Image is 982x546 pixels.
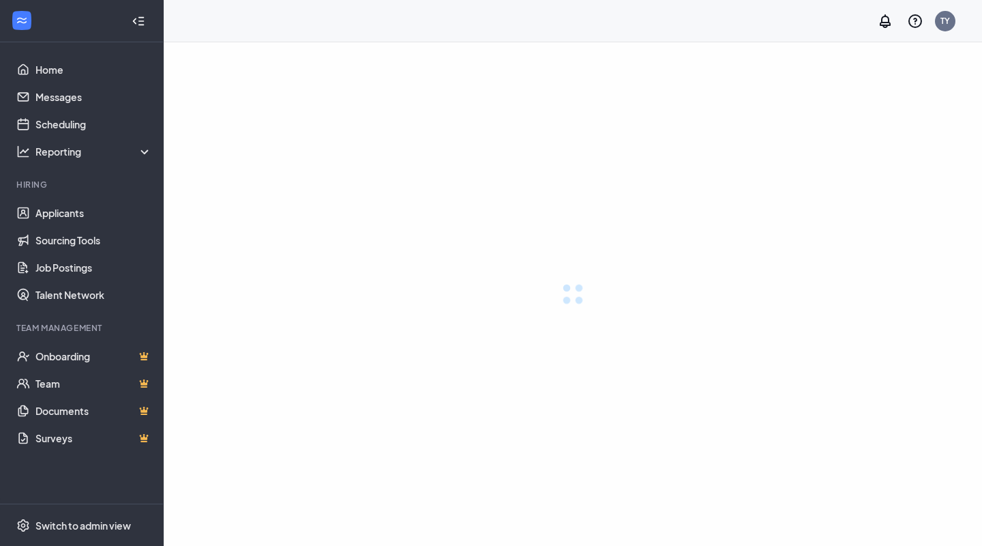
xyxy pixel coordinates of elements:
[35,425,152,452] a: SurveysCrown
[35,370,152,397] a: TeamCrown
[16,322,149,334] div: Team Management
[940,15,950,27] div: TY
[16,179,149,190] div: Hiring
[877,13,893,29] svg: Notifications
[35,519,131,532] div: Switch to admin view
[35,254,152,281] a: Job Postings
[35,56,152,83] a: Home
[35,111,152,138] a: Scheduling
[35,227,152,254] a: Sourcing Tools
[132,14,145,28] svg: Collapse
[907,13,923,29] svg: QuestionInfo
[16,145,30,158] svg: Analysis
[35,83,152,111] a: Messages
[35,397,152,425] a: DocumentsCrown
[35,199,152,227] a: Applicants
[15,14,29,27] svg: WorkstreamLogo
[35,281,152,308] a: Talent Network
[16,519,30,532] svg: Settings
[35,145,153,158] div: Reporting
[35,343,152,370] a: OnboardingCrown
